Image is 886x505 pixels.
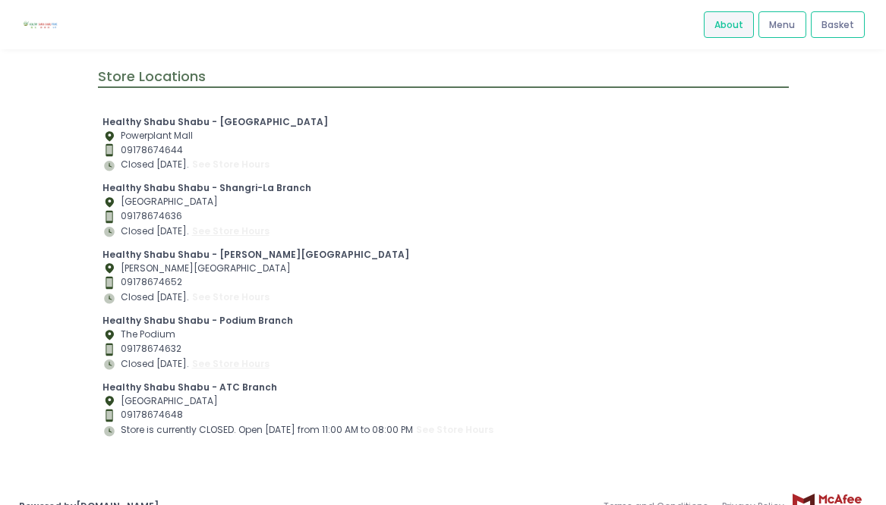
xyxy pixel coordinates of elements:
div: Closed [DATE]. [102,290,784,305]
button: see store hours [191,224,270,239]
div: 09178674648 [102,408,784,422]
b: Healthy Shabu Shabu - Shangri-La Branch [102,181,311,194]
img: logo [19,11,61,38]
button: see store hours [191,290,270,305]
div: [GEOGRAPHIC_DATA] [102,195,784,209]
span: Basket [821,18,854,32]
div: [PERSON_NAME][GEOGRAPHIC_DATA] [102,262,784,276]
div: 09178674644 [102,143,784,158]
b: Healthy Shabu Shabu - [GEOGRAPHIC_DATA] [102,115,328,128]
button: see store hours [191,157,270,172]
div: Powerplant Mall [102,129,784,143]
div: [GEOGRAPHIC_DATA] [102,394,784,409]
div: The Podium [102,328,784,342]
b: Healthy Shabu Shabu - ATC Branch [102,381,277,394]
div: 09178674632 [102,342,784,356]
a: About [704,11,754,39]
div: Closed [DATE]. [102,224,784,239]
button: see store hours [191,356,270,372]
b: Healthy Shabu Shabu - Podium Branch [102,314,293,327]
button: see store hours [415,422,494,438]
b: Healthy Shabu Shabu - [PERSON_NAME][GEOGRAPHIC_DATA] [102,248,409,261]
div: Store is currently CLOSED. Open [DATE] from 11:00 AM to 08:00 PM [102,422,784,438]
div: 09178674652 [102,275,784,290]
div: 09178674636 [102,209,784,224]
span: Menu [769,18,795,32]
div: Closed [DATE]. [102,157,784,172]
div: Store Locations [98,66,789,88]
div: Closed [DATE]. [102,356,784,372]
span: About [714,18,743,32]
a: Menu [758,11,806,39]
